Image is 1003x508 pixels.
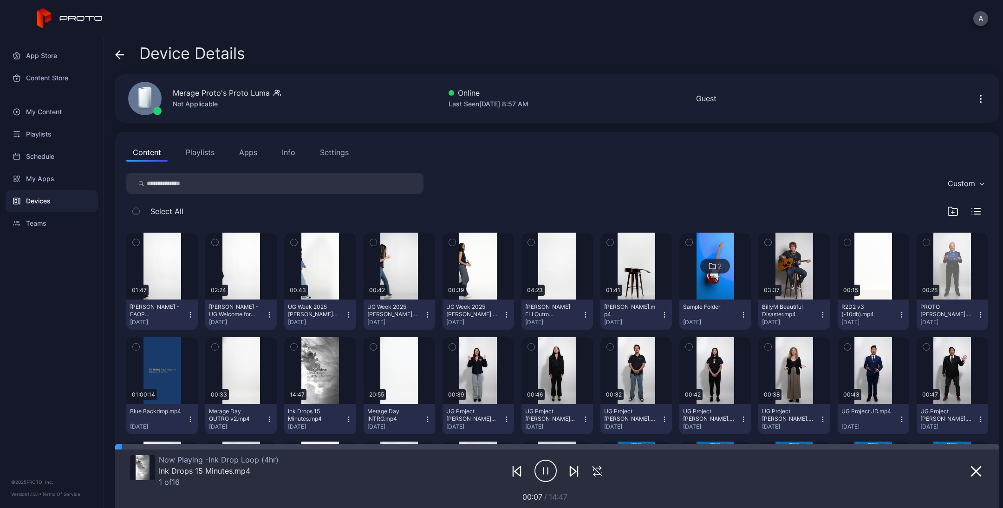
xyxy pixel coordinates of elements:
div: [DATE] [841,423,898,430]
div: [DATE] [367,423,424,430]
span: 00:07 [522,492,542,501]
a: My Content [6,101,98,123]
div: Info [282,147,295,158]
button: UG Project [PERSON_NAME]mp4[DATE] [443,404,514,434]
button: UG Week 2025 [PERSON_NAME] [PERSON_NAME].mp4[DATE] [364,300,435,330]
span: 14:47 [549,492,567,501]
button: Custom [943,173,988,194]
span: Select All [150,206,183,217]
div: Last Seen [DATE] 8:57 AM [449,98,528,110]
button: [PERSON_NAME] - EAOP Welcome.mp4[DATE] [126,300,198,330]
div: PROTO Paul Merage.mp4 [920,303,971,318]
div: Merage Proto's Proto Luma [173,87,270,98]
button: UG Project [PERSON_NAME]mp4[DATE] [521,404,593,434]
a: Teams [6,212,98,234]
div: [DATE] [446,423,503,430]
div: My Apps [6,168,98,190]
a: App Store [6,45,98,67]
button: Content [126,143,168,162]
button: UG Week 2025 [PERSON_NAME].mp4[DATE] [443,300,514,330]
a: Terms Of Service [42,491,80,497]
div: UG Project Cedric.mp4 [604,408,655,423]
div: Merage Day INTRO.mp4 [367,408,418,423]
a: Schedule [6,145,98,168]
div: UG Project Amber L.mp4 [525,408,576,423]
button: UG Project [PERSON_NAME].mp4[DATE] [679,404,751,434]
button: Blue Backdrop.mp4[DATE] [126,404,198,434]
div: [DATE] [525,423,582,430]
button: Merage Day INTRO.mp4[DATE] [364,404,435,434]
div: [DATE] [920,319,977,326]
button: A [973,11,988,26]
a: Content Store [6,67,98,89]
div: [DATE] [446,319,503,326]
div: [DATE] [920,423,977,430]
button: UG Project [PERSON_NAME].mp4[DATE] [758,404,830,434]
div: UG Project Amber D.mp4 [446,408,497,423]
div: UG Project JD.mp4 [841,408,892,415]
span: Device Details [139,45,245,62]
button: [PERSON_NAME].mp4[DATE] [600,300,672,330]
div: [DATE] [367,319,424,326]
button: UG Project [PERSON_NAME].mp4[DATE] [917,404,988,434]
div: [DATE] [762,423,819,430]
button: Settings [313,143,355,162]
div: Now Playing [159,455,279,464]
div: [DATE] [130,423,187,430]
div: Not Applicable [173,98,281,110]
div: Guest [696,93,716,104]
div: 2 [718,262,722,270]
button: [PERSON_NAME] FLI Outro Proto.mp4[DATE] [521,300,593,330]
div: 1 of 16 [159,477,279,487]
div: [DATE] [762,319,819,326]
div: UG Week 2025 Clara Huyen Xuan Quy Le.mp4 [288,303,339,318]
div: Ink Drops 15 Minutes.mp4 [288,408,339,423]
div: Settings [320,147,349,158]
div: Dean Williamson FLI Outro Proto.mp4 [525,303,576,318]
div: Custom [948,179,975,188]
button: PROTO [PERSON_NAME].mp4[DATE] [917,300,988,330]
div: Ink Drops 15 Minutes.mp4 [159,466,279,475]
div: [DATE] [209,319,266,326]
div: [DATE] [683,423,740,430]
a: Devices [6,190,98,212]
button: R2D2 v3 (-10db).mp4[DATE] [838,300,909,330]
span: Ink Drop Loop (4hr) [205,455,279,464]
div: [DATE] [683,319,740,326]
div: R2D2 v3 (-10db).mp4 [841,303,892,318]
button: UG Project [PERSON_NAME].mp4[DATE] [600,404,672,434]
div: [DATE] [130,319,187,326]
span: / [544,492,547,501]
button: Playlists [179,143,221,162]
div: [DATE] [604,319,661,326]
div: UG Project Elizabeth.mp4 [683,408,734,423]
button: Merage Day OUTRO v2.mp4[DATE] [205,404,277,434]
button: [PERSON_NAME] - UG Welcome for 2025 Event.mp4[DATE] [205,300,277,330]
div: [DATE] [288,423,345,430]
div: [DATE] [288,319,345,326]
div: Ian Williamson - EAOP Welcome.mp4 [130,303,181,318]
div: UG Week 2025 Ujwala Sreeram.mp4 [446,303,497,318]
div: Online [449,87,528,98]
button: BillyM Beautiful Disaster.mp4[DATE] [758,300,830,330]
div: Ian Williamson - UG Welcome for 2025 Event.mp4 [209,303,260,318]
button: Apps [233,143,264,162]
div: BillyM Silhouette.mp4 [604,303,655,318]
div: [DATE] [209,423,266,430]
div: UG Week 2025 Michelle Chun Yan Nhan.mp4 [367,303,418,318]
div: © 2025 PROTO, Inc. [11,478,92,486]
div: Blue Backdrop.mp4 [130,408,181,415]
div: [DATE] [604,423,661,430]
a: Playlists [6,123,98,145]
button: UG Week 2025 [PERSON_NAME] [PERSON_NAME] Le.mp4[DATE] [284,300,356,330]
div: Merage Day OUTRO v2.mp4 [209,408,260,423]
div: BillyM Beautiful Disaster.mp4 [762,303,813,318]
div: UG Project Justin.mp4 [920,408,971,423]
